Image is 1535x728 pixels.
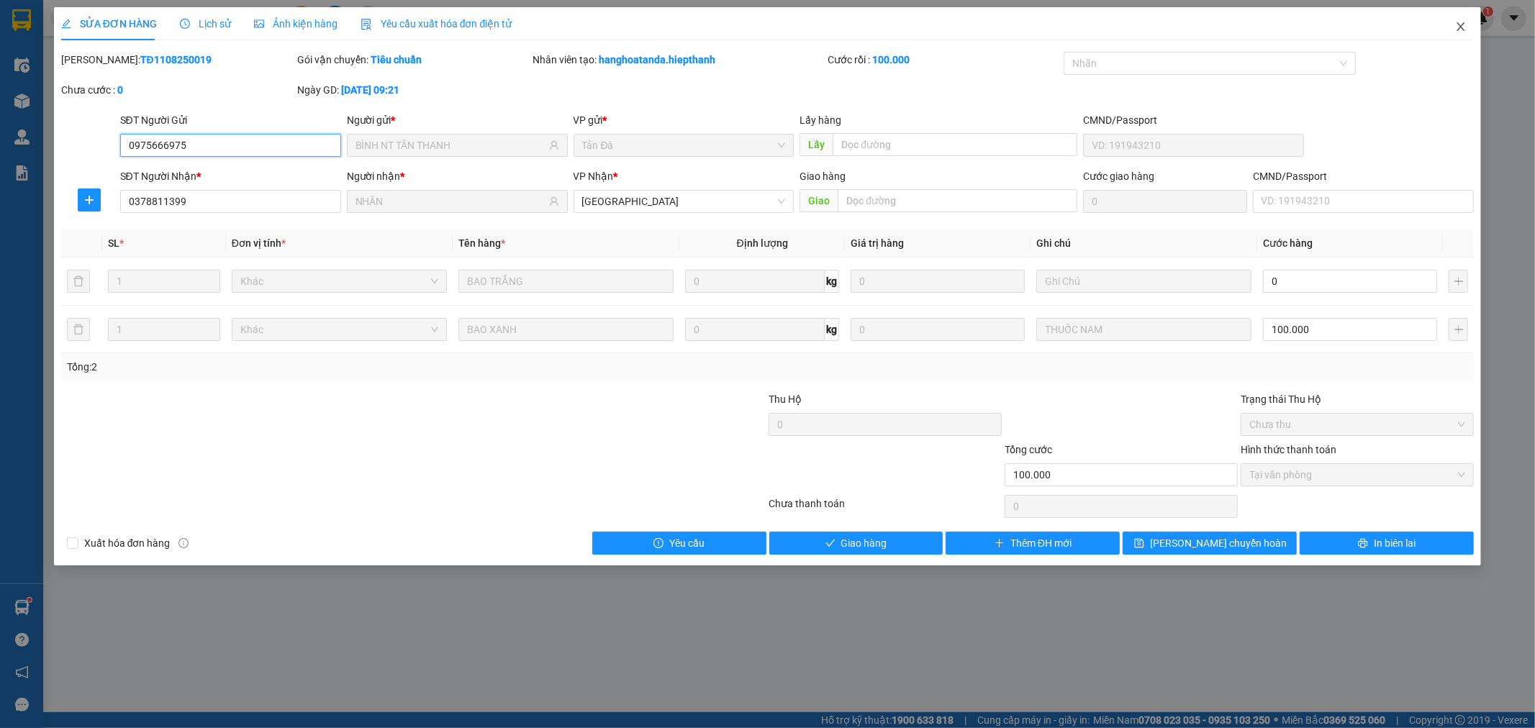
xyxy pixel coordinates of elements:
span: user [549,196,559,206]
span: VP Nhận [574,170,614,182]
input: 0 [851,318,1025,341]
button: delete [67,318,90,341]
button: exclamation-circleYêu cầu [592,532,766,555]
div: Chưa thanh toán [768,496,1004,521]
span: Giá trị hàng [851,237,904,249]
input: Tên người nhận [356,194,546,209]
span: close [1455,21,1467,32]
span: Khác [240,319,438,340]
button: plusThêm ĐH mới [946,532,1120,555]
div: Người nhận [347,168,568,184]
b: 0 [117,84,123,96]
div: Ngày GD: [297,82,530,98]
span: Yêu cầu xuất hóa đơn điện tử [361,18,512,29]
div: Cước rồi : [828,52,1061,68]
span: save [1134,538,1144,550]
span: printer [1358,538,1368,550]
span: clock-circle [180,19,190,29]
div: CMND/Passport [1083,112,1304,128]
input: Cước giao hàng [1083,190,1247,213]
b: Tiêu chuẩn [371,54,422,65]
span: Lấy hàng [800,114,841,126]
span: SL [108,237,119,249]
input: VD: Bàn, Ghế [458,318,674,341]
span: info-circle [178,538,189,548]
span: user [549,140,559,150]
button: save[PERSON_NAME] chuyển hoàn [1123,532,1297,555]
button: plus [78,188,101,211]
span: Giao hàng [841,535,887,551]
span: Thu Hộ [769,393,802,405]
span: Ảnh kiện hàng [254,18,338,29]
label: Cước giao hàng [1083,170,1154,182]
input: Dọc đường [838,189,1077,212]
button: delete [67,270,90,293]
button: plus [1449,318,1468,341]
button: Close [1441,7,1481,47]
input: Dọc đường [833,133,1077,156]
b: 100.000 [872,54,910,65]
button: printerIn biên lai [1300,532,1474,555]
div: Trạng thái Thu Hộ [1241,391,1474,407]
th: Ghi chú [1031,229,1257,258]
button: plus [1449,270,1468,293]
span: exclamation-circle [653,538,664,550]
div: SĐT Người Gửi [120,112,341,128]
div: CMND/Passport [1253,168,1474,184]
img: icon [361,19,372,30]
span: plus [78,194,100,206]
span: Tản Đà [582,135,786,156]
input: 0 [851,270,1025,293]
span: Tên hàng [458,237,505,249]
span: check [825,538,836,550]
input: VD: 191943210 [1083,134,1304,157]
span: edit [61,19,71,29]
span: Tại văn phòng [1249,464,1465,486]
input: Ghi Chú [1036,270,1251,293]
span: plus [995,538,1005,550]
span: [PERSON_NAME] chuyển hoàn [1150,535,1287,551]
label: Hình thức thanh toán [1241,444,1336,455]
div: Gói vận chuyển: [297,52,530,68]
span: Yêu cầu [669,535,705,551]
input: VD: Bàn, Ghế [458,270,674,293]
span: Xuất hóa đơn hàng [78,535,176,551]
span: Giao hàng [800,170,846,182]
span: Khác [240,270,438,292]
b: TĐ1108250019 [140,54,212,65]
span: Đơn vị tính [232,237,286,249]
span: SỬA ĐƠN HÀNG [61,18,157,29]
span: picture [254,19,264,29]
div: Nhân viên tạo: [533,52,825,68]
span: Định lượng [737,237,788,249]
span: Thêm ĐH mới [1010,535,1072,551]
span: In biên lai [1374,535,1416,551]
div: VP gửi [574,112,794,128]
span: Lịch sử [180,18,231,29]
b: hanghoatanda.hiepthanh [599,54,716,65]
span: Giao [800,189,838,212]
div: [PERSON_NAME]: [61,52,294,68]
span: kg [825,270,839,293]
div: Tổng: 2 [67,359,592,375]
span: Cước hàng [1263,237,1313,249]
span: Tân Châu [582,191,786,212]
div: Chưa cước : [61,82,294,98]
b: [DATE] 09:21 [341,84,399,96]
span: kg [825,318,839,341]
div: Người gửi [347,112,568,128]
span: Lấy [800,133,833,156]
input: Ghi Chú [1036,318,1251,341]
span: Tổng cước [1005,444,1052,455]
span: Chưa thu [1249,414,1465,435]
button: checkGiao hàng [769,532,943,555]
input: Tên người gửi [356,137,546,153]
div: SĐT Người Nhận [120,168,341,184]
